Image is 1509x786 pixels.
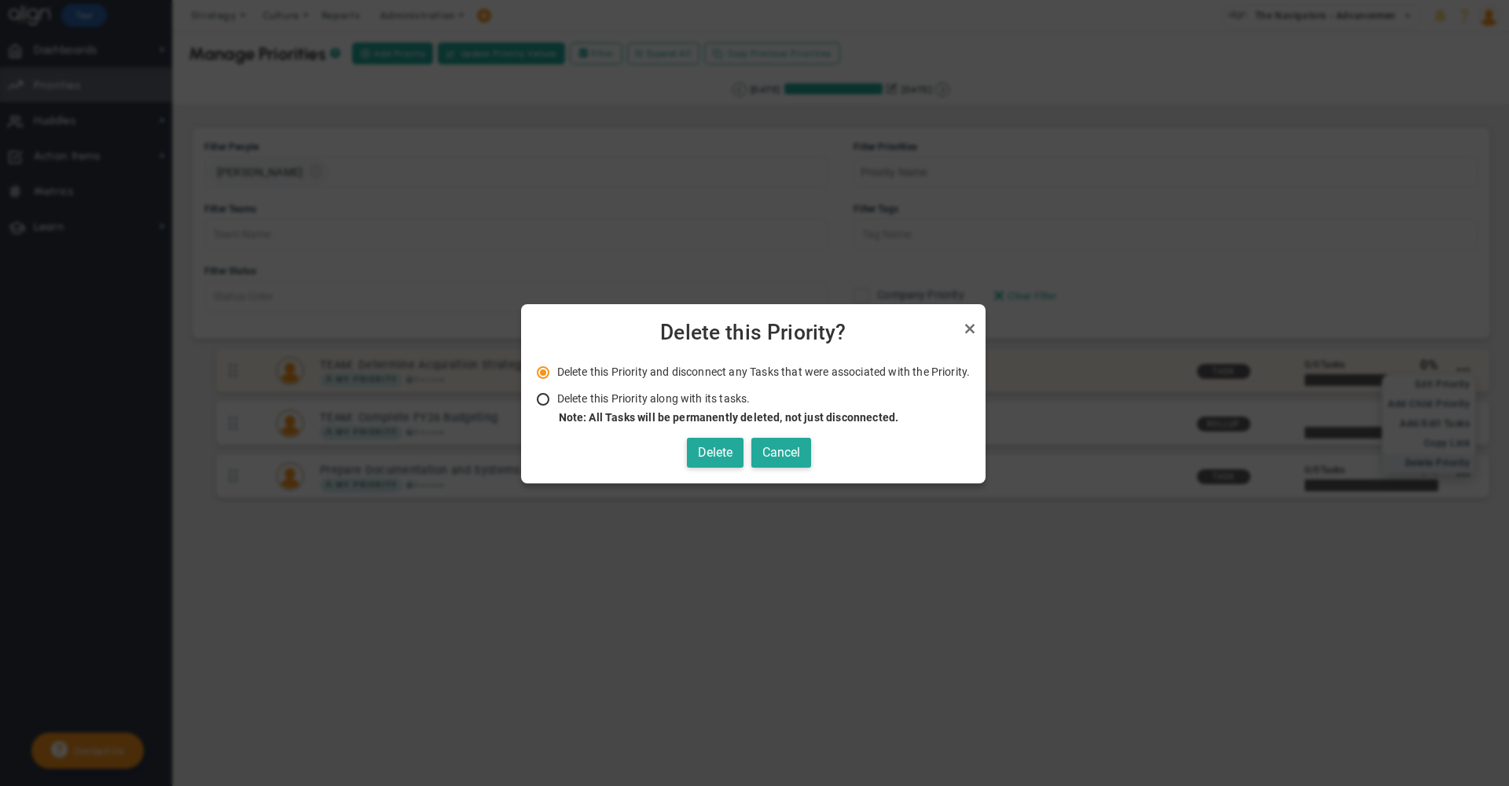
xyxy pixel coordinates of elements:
span: Delete this Priority? [534,320,974,346]
span: Delete this Priority and disconnect any Tasks that were associated with the Priority. [557,365,971,378]
strong: Note: All Tasks will be permanently deleted, not just disconnected. [559,411,899,424]
button: Cancel [751,438,811,468]
a: Close [960,319,979,338]
button: Delete [687,438,743,468]
span: Delete this Priority along with its tasks. [557,392,751,405]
